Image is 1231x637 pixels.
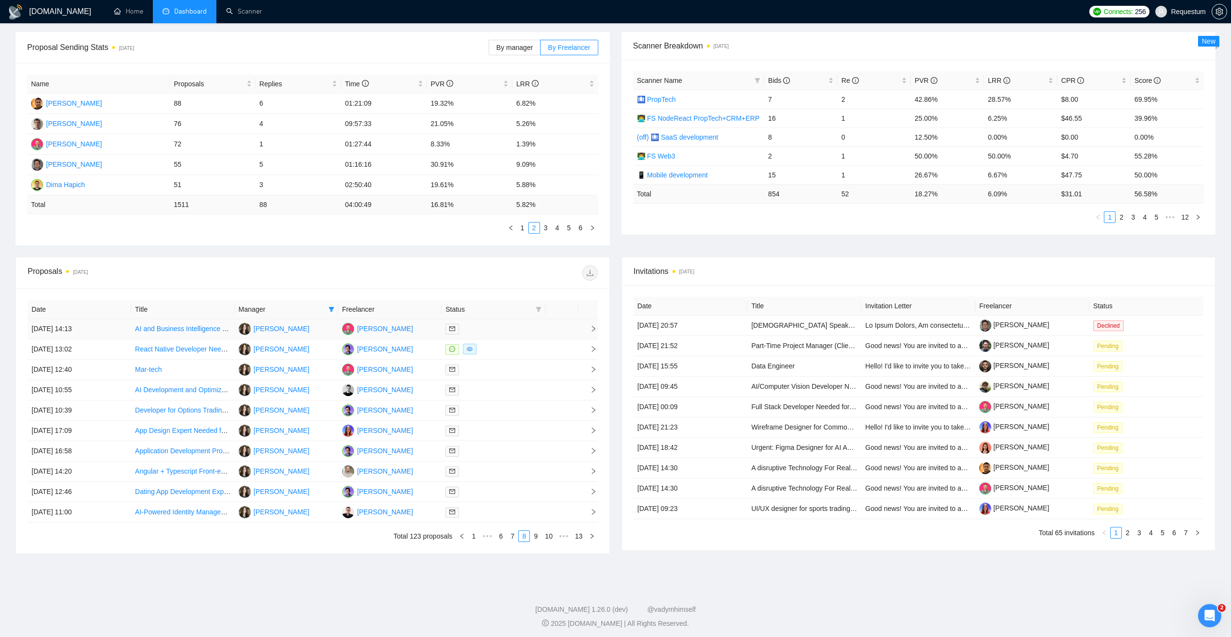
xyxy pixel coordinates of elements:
[239,426,310,434] a: SO[PERSON_NAME]
[633,40,1204,52] span: Scanner Breakdown
[342,486,354,498] img: MP
[31,99,102,107] a: OD[PERSON_NAME]
[1127,211,1139,223] li: 3
[1093,382,1122,392] span: Pending
[768,77,790,84] span: Bids
[751,484,871,492] a: A disruptive Technology For Real Estate
[260,79,330,89] span: Replies
[764,109,837,127] td: 16
[517,222,528,234] li: 1
[357,486,413,497] div: [PERSON_NAME]
[1181,527,1191,538] a: 7
[256,114,341,134] td: 4
[751,444,949,451] a: Urgent: Figma Designer for AI App Builder Platform (Start [DATE])
[46,118,102,129] div: [PERSON_NAME]
[536,306,542,312] span: filter
[979,321,1049,329] a: [PERSON_NAME]
[31,179,43,191] img: DH
[1178,212,1192,223] a: 12
[637,114,760,122] a: 👨‍💻 FS NodeReact PropTech+CRM+ERP
[647,605,696,613] a: @vadymhimself
[1093,362,1126,370] a: Pending
[552,223,563,233] a: 4
[1162,211,1178,223] span: •••
[239,465,251,478] img: SO
[1093,402,1122,413] span: Pending
[239,467,310,475] a: SO[PERSON_NAME]
[1157,527,1168,539] li: 5
[637,152,675,160] a: 👨‍💻 FS Web3
[31,159,43,171] img: AK
[1093,341,1122,351] span: Pending
[1146,527,1156,538] a: 4
[1169,527,1180,538] a: 6
[979,462,991,474] img: c1-aABC-5Ox2tTrxXAcwt-RlVjgvMtbvNhZXzEFwsXJNdjguB6AqkBH-Enckg_P-yv
[751,505,872,512] a: UI/UX designer for sports trading project
[239,323,251,335] img: SO
[27,75,170,94] th: Name
[239,406,310,414] a: SO[PERSON_NAME]
[587,222,598,234] button: right
[1104,212,1115,223] a: 1
[586,530,598,542] li: Next Page
[783,77,790,84] span: info-circle
[988,77,1010,84] span: LRR
[431,80,454,88] span: PVR
[508,225,514,231] span: left
[751,362,795,370] a: Data Engineer
[751,423,1003,431] a: Wireframe Designer for Commodities Trading Website (With CRM Integration Logic)
[174,7,207,16] span: Dashboard
[1134,527,1145,538] a: 3
[135,345,307,353] a: React Native Developer Needed for Music Discovery App
[342,406,413,414] a: MP[PERSON_NAME]
[449,387,455,393] span: mail
[1218,604,1226,612] span: 2
[534,302,543,317] span: filter
[327,302,336,317] span: filter
[174,79,244,89] span: Proposals
[548,44,590,51] span: By Freelancer
[915,77,937,84] span: PVR
[507,531,518,541] a: 7
[1093,443,1122,453] span: Pending
[837,109,911,127] td: 1
[1122,527,1133,538] a: 2
[1168,527,1180,539] li: 6
[1195,530,1200,536] span: right
[1093,463,1122,474] span: Pending
[530,531,541,541] a: 9
[31,97,43,110] img: OD
[637,77,682,84] span: Scanner Name
[519,531,529,541] a: 8
[357,446,413,456] div: [PERSON_NAME]
[979,340,991,352] img: c1mZwmIHZG2KEmQqZQ_J48YpMc-Z-5JYg_kZcgcvALAYhRfF6_HnopDgGFEd25WK_-
[979,382,1049,390] a: [PERSON_NAME]
[254,323,310,334] div: [PERSON_NAME]
[1095,214,1101,220] span: left
[1093,484,1126,492] a: Pending
[31,119,102,127] a: VS[PERSON_NAME]
[135,488,257,495] a: Dating App Development Expert Needed
[1093,320,1124,331] span: Declined
[449,366,455,372] span: mail
[587,222,598,234] li: Next Page
[911,90,984,109] td: 42.86%
[496,44,533,51] span: By manager
[357,507,413,517] div: [PERSON_NAME]
[357,425,413,436] div: [PERSON_NAME]
[328,306,334,312] span: filter
[552,222,563,234] li: 4
[589,533,595,539] span: right
[239,425,251,437] img: SO
[135,467,257,475] a: Angular + Typescript Front-end Engineer
[841,77,859,84] span: Re
[1212,8,1227,16] span: setting
[1192,527,1203,539] button: right
[1145,527,1157,539] li: 4
[357,405,413,415] div: [PERSON_NAME]
[1093,361,1122,372] span: Pending
[342,324,413,332] a: DB[PERSON_NAME]
[342,323,354,335] img: DB
[357,384,413,395] div: [PERSON_NAME]
[590,225,595,231] span: right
